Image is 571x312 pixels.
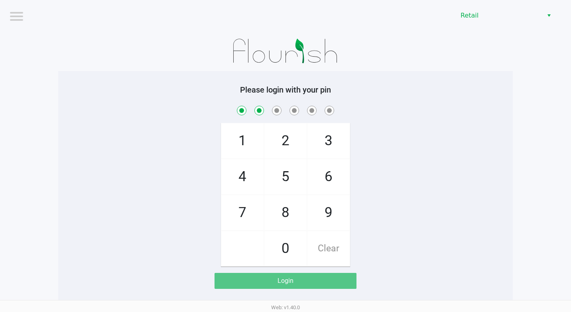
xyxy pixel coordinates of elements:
span: 1 [221,123,264,158]
span: 6 [307,159,350,194]
span: Web: v1.40.0 [271,304,300,310]
span: 8 [264,195,307,230]
span: 3 [307,123,350,158]
button: Select [543,8,555,23]
span: Retail [461,11,538,20]
span: 4 [221,159,264,194]
span: 2 [264,123,307,158]
span: Clear [307,231,350,266]
span: 0 [264,231,307,266]
h5: Please login with your pin [64,85,507,95]
span: 9 [307,195,350,230]
span: 7 [221,195,264,230]
span: 5 [264,159,307,194]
